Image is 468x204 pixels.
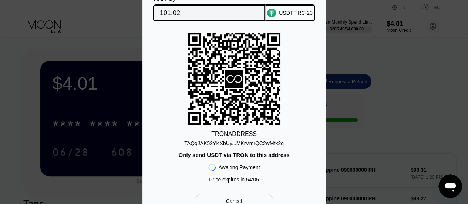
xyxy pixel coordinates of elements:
[246,177,259,183] span: 54 : 05
[178,152,289,158] div: Only send USDT via TRON to this address
[438,174,462,198] iframe: Button to launch messaging window
[219,164,260,170] div: Awaiting Payment
[184,140,284,146] div: TAQqJAK52YKXbUy...MKrVmrQC2wMfk2q
[211,131,257,137] div: TRON ADDRESS
[184,137,284,146] div: TAQqJAK52YKXbUy...MKrVmrQC2wMfk2q
[279,10,313,16] div: USDT TRC-20
[209,177,259,183] div: Price expires in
